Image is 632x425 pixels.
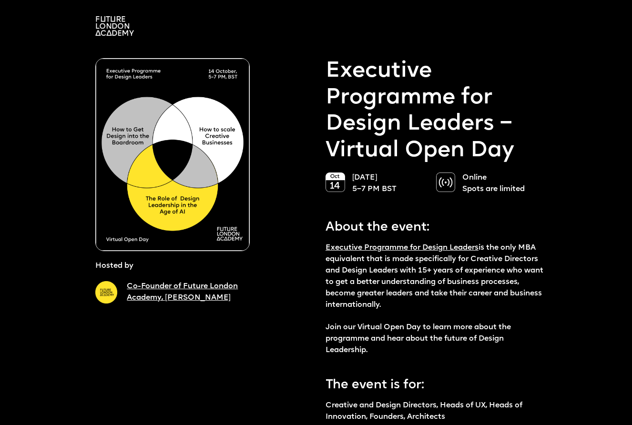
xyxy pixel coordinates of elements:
[462,172,537,195] p: Online Spots are limited
[326,243,546,356] p: is the only MBA equivalent that is made specifically for Creative Directors and Design Leaders wi...
[95,281,117,303] img: A yellow circle with Future London Academy logo
[95,261,133,272] p: Hosted by
[127,283,238,302] a: Co-Founder of Future London Academy, [PERSON_NAME]
[326,244,479,252] a: Executive Programme for Design Leaders
[326,58,546,164] p: Executive Programme for Design Leaders – Virtual Open Day
[326,213,546,237] p: About the event:
[326,371,546,395] p: The event is for:
[326,400,546,423] p: Creative and Design Directors, Heads of UX, Heads of Innovation, Founders, Architects
[95,16,134,36] img: A logo saying in 3 lines: Future London Academy
[352,172,427,195] p: [DATE] 5–7 PM BST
